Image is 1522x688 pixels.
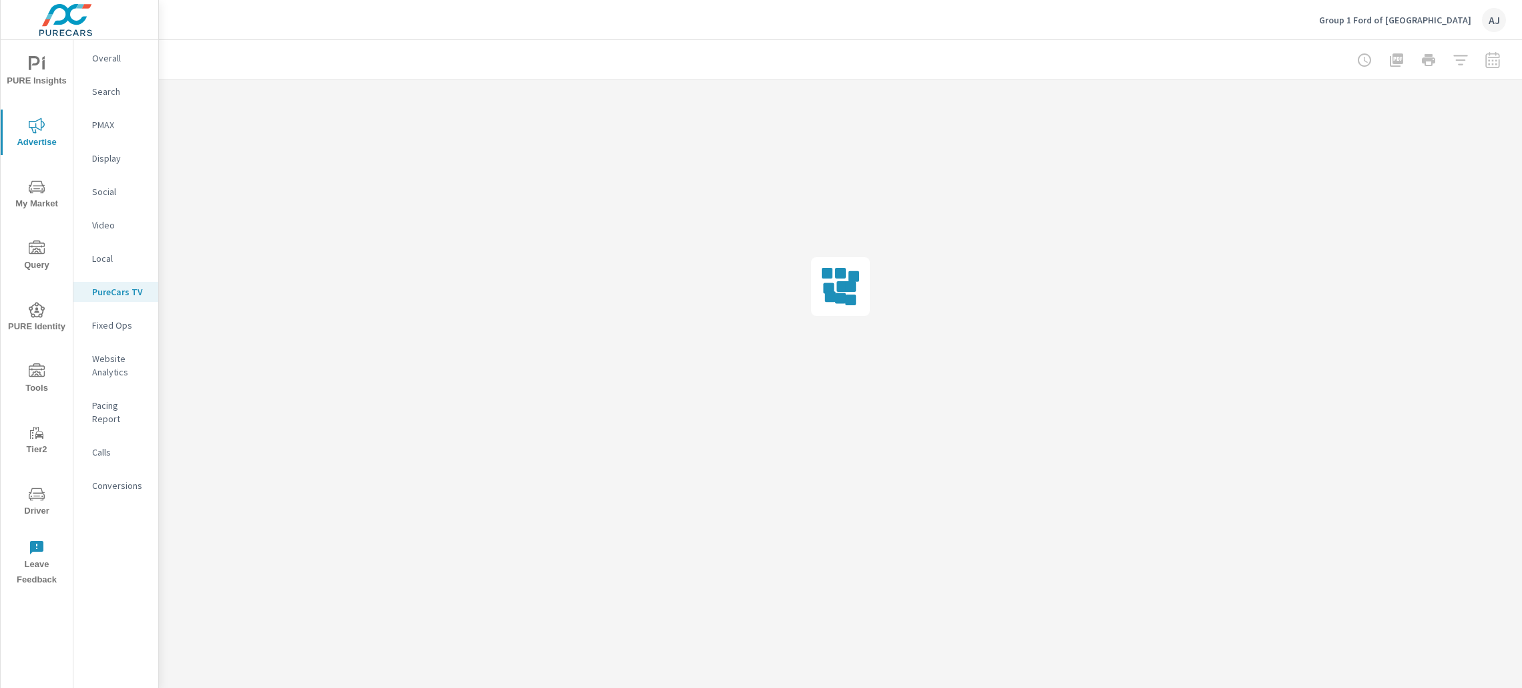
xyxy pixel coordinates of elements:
[73,115,158,135] div: PMAX
[1482,8,1506,32] div: AJ
[92,352,148,379] p: Website Analytics
[92,399,148,425] p: Pacing Report
[5,240,69,273] span: Query
[5,56,69,89] span: PURE Insights
[92,479,148,492] p: Conversions
[92,85,148,98] p: Search
[1319,14,1471,26] p: Group 1 Ford of [GEOGRAPHIC_DATA]
[73,81,158,102] div: Search
[73,148,158,168] div: Display
[73,315,158,335] div: Fixed Ops
[73,282,158,302] div: PureCars TV
[73,48,158,68] div: Overall
[92,446,148,459] p: Calls
[73,248,158,269] div: Local
[92,252,148,265] p: Local
[92,218,148,232] p: Video
[5,363,69,396] span: Tools
[92,118,148,132] p: PMAX
[73,349,158,382] div: Website Analytics
[5,486,69,519] span: Driver
[5,302,69,335] span: PURE Identity
[92,319,148,332] p: Fixed Ops
[1,40,73,593] div: nav menu
[5,425,69,458] span: Tier2
[92,152,148,165] p: Display
[73,395,158,429] div: Pacing Report
[92,51,148,65] p: Overall
[92,285,148,299] p: PureCars TV
[5,118,69,150] span: Advertise
[73,182,158,202] div: Social
[73,442,158,462] div: Calls
[5,540,69,588] span: Leave Feedback
[92,185,148,198] p: Social
[73,215,158,235] div: Video
[73,476,158,496] div: Conversions
[5,179,69,212] span: My Market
